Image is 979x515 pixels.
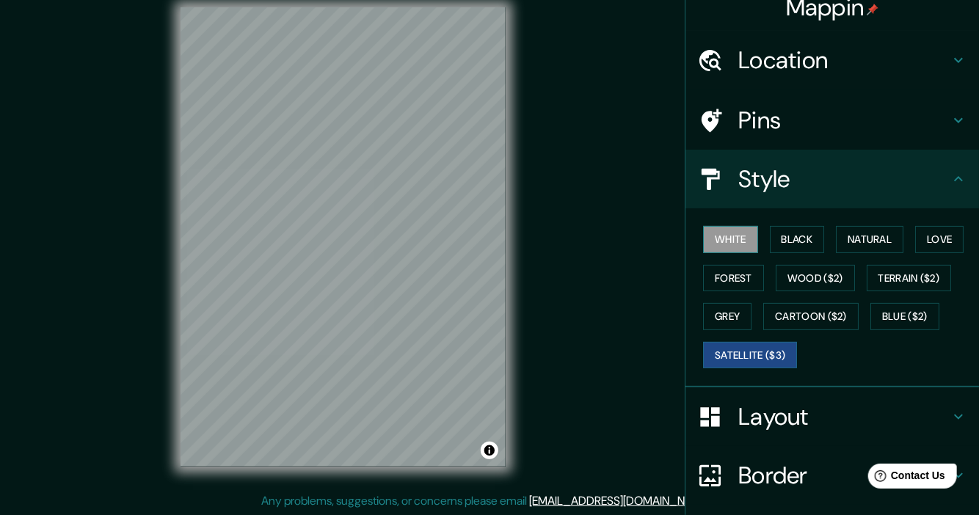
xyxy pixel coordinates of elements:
[763,303,859,330] button: Cartoon ($2)
[776,265,855,292] button: Wood ($2)
[870,303,939,330] button: Blue ($2)
[685,446,979,505] div: Border
[481,442,498,459] button: Toggle attribution
[738,164,950,194] h4: Style
[685,31,979,90] div: Location
[867,265,952,292] button: Terrain ($2)
[685,150,979,208] div: Style
[738,461,950,490] h4: Border
[703,342,797,369] button: Satellite ($3)
[703,226,758,253] button: White
[261,492,713,510] p: Any problems, suggestions, or concerns please email .
[181,7,506,467] canvas: Map
[848,458,963,499] iframe: Help widget launcher
[703,265,764,292] button: Forest
[703,303,751,330] button: Grey
[738,402,950,431] h4: Layout
[738,106,950,135] h4: Pins
[867,4,878,15] img: pin-icon.png
[685,387,979,446] div: Layout
[770,226,825,253] button: Black
[685,91,979,150] div: Pins
[915,226,964,253] button: Love
[836,226,903,253] button: Natural
[738,45,950,75] h4: Location
[529,493,710,508] a: [EMAIL_ADDRESS][DOMAIN_NAME]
